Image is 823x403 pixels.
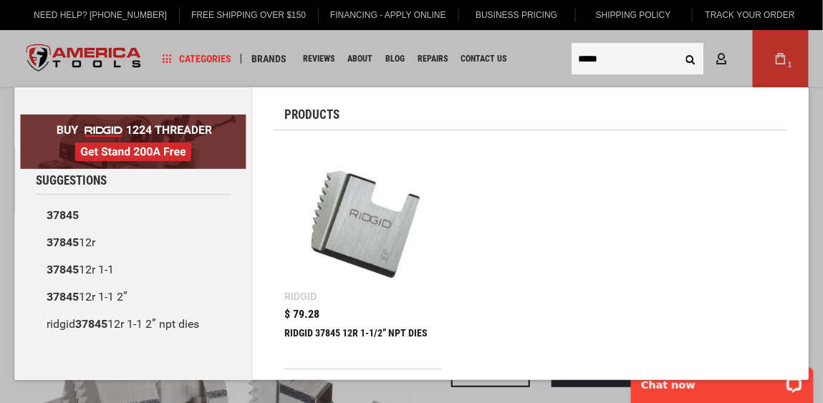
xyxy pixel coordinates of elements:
[677,45,704,72] button: Search
[47,208,79,222] b: 37845
[47,263,79,276] b: 37845
[251,54,287,64] span: Brands
[47,290,79,304] b: 37845
[36,256,231,283] a: 3784512r 1-1
[36,283,231,311] a: 3784512r 1-1 2”
[20,115,246,169] img: BOGO: Buy RIDGID® 1224 Threader, Get Stand 200A Free!
[292,148,435,291] img: RIDGID 37845 12R 1-1/2” NPT DIES
[245,49,293,69] a: Brands
[285,141,442,369] a: RIDGID 37845 12R 1-1/2” NPT DIES Ridgid $ 79.28 RIDGID 37845 12R 1-1/2” NPT DIES
[163,54,231,64] span: Categories
[36,311,231,338] a: ridgid3784512r 1-1 2” npt dies
[285,309,320,320] span: $ 79.28
[36,175,107,187] span: Suggestions
[75,317,107,331] b: 37845
[47,236,79,249] b: 37845
[36,202,231,229] a: 37845
[622,358,823,403] iframe: LiveChat chat widget
[285,291,317,301] div: Ridgid
[285,327,442,361] div: RIDGID 37845 12R 1-1/2” NPT DIES
[20,115,246,125] a: BOGO: Buy RIDGID® 1224 Threader, Get Stand 200A Free!
[156,49,238,69] a: Categories
[36,229,231,256] a: 3784512r
[285,109,340,121] span: Products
